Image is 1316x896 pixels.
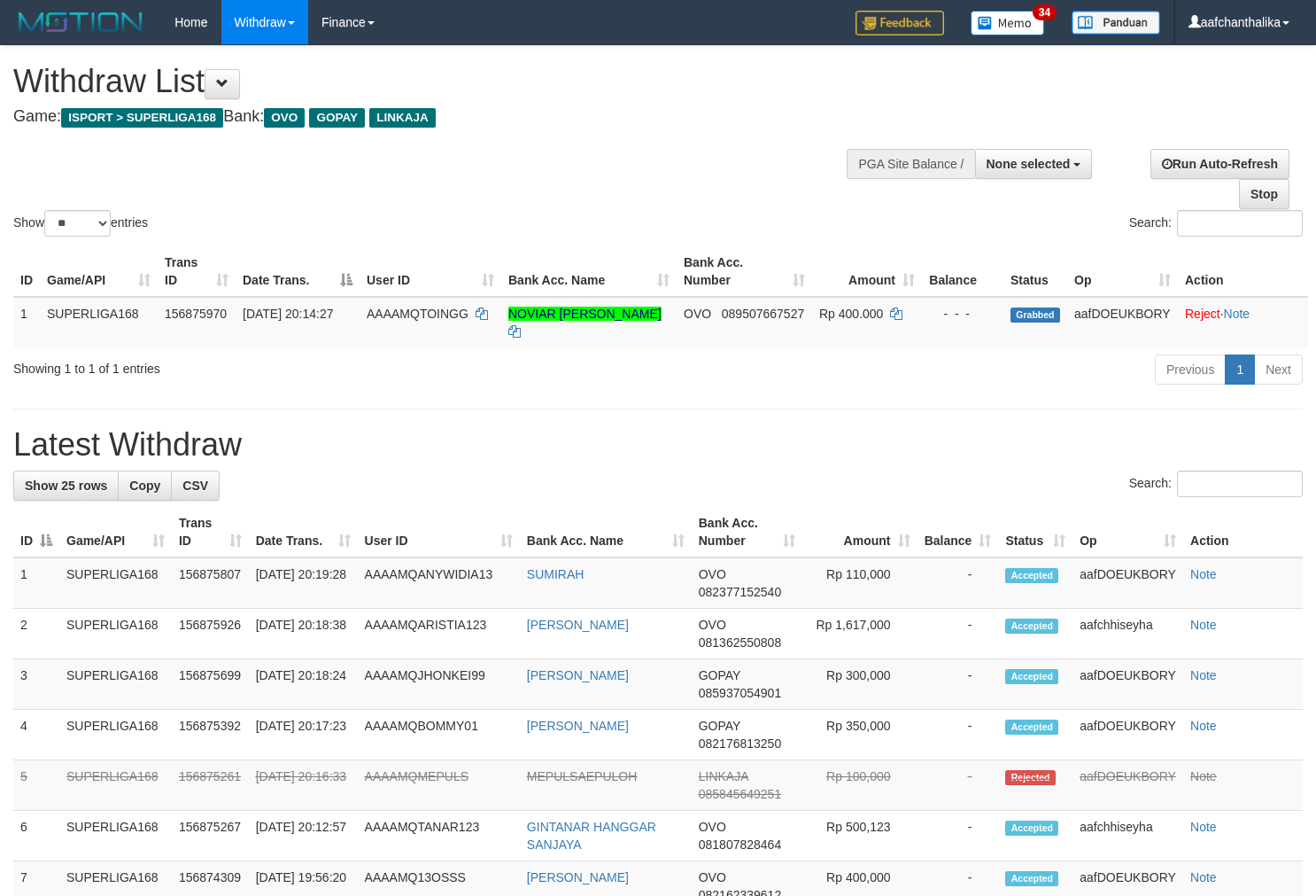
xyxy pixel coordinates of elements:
input: Search: [1177,471,1303,497]
td: [DATE] 20:19:28 [249,557,358,609]
a: [PERSON_NAME] [527,719,629,733]
td: 156875926 [172,609,249,659]
a: Previous [1155,355,1226,385]
th: Bank Acc. Name: activate to sort column ascending [501,246,677,297]
h4: Game: Bank: [13,108,860,126]
td: SUPERLIGA168 [40,297,158,347]
h1: Latest Withdraw [13,427,1303,463]
td: aafDOEUKBORY [1067,297,1178,347]
label: Search: [1129,471,1303,497]
span: AAAAMQTOINGG [367,307,468,321]
td: Rp 100,000 [802,760,917,811]
a: Copy [118,471,172,501]
td: 3 [13,659,59,710]
td: - [917,811,999,861]
span: Copy 085937054901 to clipboard [699,686,781,700]
span: None selected [987,157,1071,171]
span: Rejected [1005,770,1055,785]
label: Show entries [13,210,148,237]
td: - [917,557,999,609]
td: 156875699 [172,659,249,710]
td: SUPERLIGA168 [59,659,172,710]
label: Search: [1129,210,1303,237]
a: Reject [1185,307,1220,321]
th: Date Trans.: activate to sort column descending [236,246,360,297]
img: Button%20Memo.svg [971,11,1045,35]
th: Op: activate to sort column ascending [1072,507,1183,557]
td: 6 [13,811,59,861]
a: Note [1190,719,1217,733]
span: Accepted [1005,619,1058,634]
a: Stop [1239,179,1289,209]
td: 156875267 [172,811,249,861]
td: 156875392 [172,710,249,760]
td: SUPERLIGA168 [59,811,172,861]
th: Amount: activate to sort column ascending [802,507,917,557]
span: LINKAJA [699,769,748,783]
td: AAAAMQARISTIA123 [358,609,520,659]
span: OVO [699,870,726,884]
th: Game/API: activate to sort column ascending [40,246,158,297]
td: SUPERLIGA168 [59,609,172,659]
th: Trans ID: activate to sort column ascending [158,246,236,297]
th: Status: activate to sort column ascending [998,507,1072,557]
td: - [917,760,999,811]
span: LINKAJA [369,108,436,128]
span: 34 [1033,4,1057,20]
span: Accepted [1005,568,1058,583]
span: Grabbed [1010,308,1060,323]
td: Rp 500,123 [802,811,917,861]
td: [DATE] 20:16:33 [249,760,358,811]
span: [DATE] 20:14:27 [243,307,333,321]
th: Op: activate to sort column ascending [1067,246,1178,297]
span: OVO [699,567,726,581]
span: Accepted [1005,669,1058,684]
div: Showing 1 to 1 of 1 entries [13,353,535,378]
span: CSV [182,479,208,493]
td: Rp 300,000 [802,659,917,710]
td: SUPERLIGA168 [59,710,172,760]
button: None selected [975,149,1093,179]
span: Accepted [1005,821,1058,836]
a: [PERSON_NAME] [527,870,629,884]
h1: Withdraw List [13,64,860,99]
span: Copy [129,479,160,493]
span: OVO [699,618,726,632]
th: Game/API: activate to sort column ascending [59,507,172,557]
td: 5 [13,760,59,811]
a: MEPULSAEPULOH [527,769,637,783]
th: Status [1003,246,1067,297]
span: Accepted [1005,871,1058,886]
img: Feedback.jpg [855,11,944,35]
td: [DATE] 20:18:24 [249,659,358,710]
th: Balance: activate to sort column ascending [917,507,999,557]
th: User ID: activate to sort column ascending [360,246,501,297]
div: PGA Site Balance / [847,149,974,179]
td: Rp 350,000 [802,710,917,760]
span: Show 25 rows [25,479,107,493]
a: [PERSON_NAME] [527,668,629,682]
td: aafDOEUKBORY [1072,557,1183,609]
a: Note [1190,618,1217,632]
td: Rp 1,617,000 [802,609,917,659]
span: OVO [684,307,711,321]
th: ID: activate to sort column descending [13,507,59,557]
div: - - - [929,305,996,323]
td: 1 [13,557,59,609]
a: Note [1190,870,1217,884]
select: Showentries [44,210,111,237]
img: panduan.png [1072,11,1160,35]
a: Note [1190,567,1217,581]
a: [PERSON_NAME] [527,618,629,632]
th: Action [1178,246,1308,297]
img: MOTION_logo.png [13,9,148,35]
a: Note [1190,820,1217,834]
a: CSV [171,471,220,501]
th: Balance [922,246,1003,297]
th: Bank Acc. Name: activate to sort column ascending [520,507,692,557]
span: ISPORT > SUPERLIGA168 [61,108,223,128]
th: Bank Acc. Number: activate to sort column ascending [692,507,803,557]
a: NOVIAR [PERSON_NAME] [508,307,662,321]
td: AAAAMQBOMMY01 [358,710,520,760]
span: OVO [264,108,305,128]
